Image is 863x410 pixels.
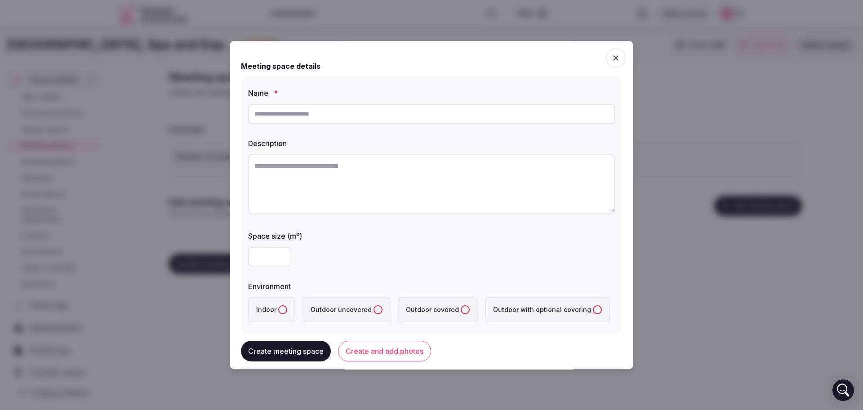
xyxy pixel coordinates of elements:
label: Description [248,140,615,147]
button: Indoor [278,305,287,314]
label: Outdoor with optional covering [485,297,610,322]
h2: Meeting space details [241,61,320,71]
button: Outdoor covered [461,305,470,314]
label: Environment [248,283,615,290]
button: Outdoor uncovered [374,305,383,314]
label: Name [248,89,615,97]
label: Outdoor covered [398,297,478,322]
button: Create and add photos [338,341,431,362]
label: Indoor [248,297,295,322]
label: Outdoor uncovered [302,297,391,322]
label: Space size (m²) [248,232,615,240]
button: Create meeting space [241,341,331,362]
button: Outdoor with optional covering [593,305,602,314]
